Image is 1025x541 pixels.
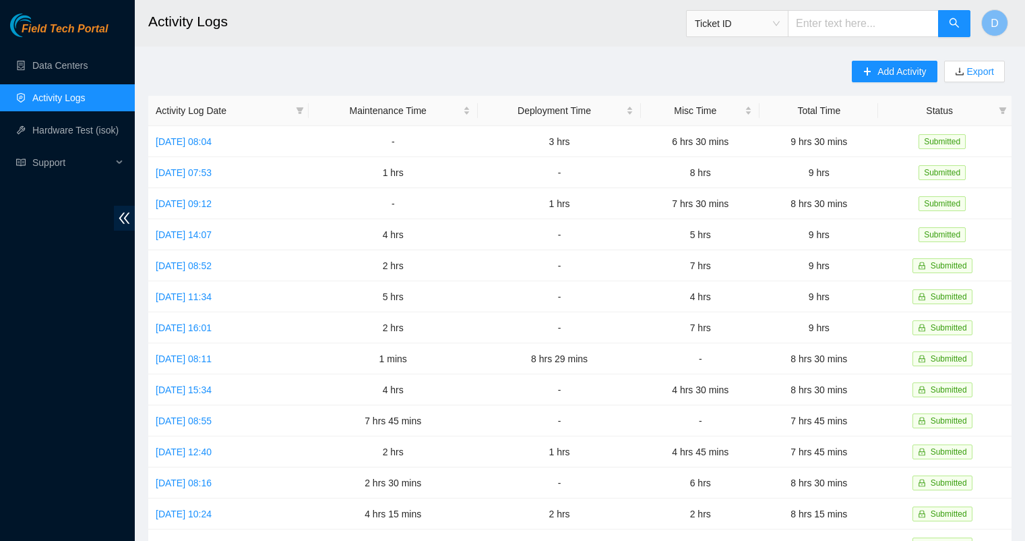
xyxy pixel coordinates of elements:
span: Ticket ID [695,13,780,34]
td: 4 hrs 45 mins [641,436,759,467]
span: Activity Log Date [156,103,290,118]
span: Support [32,149,112,176]
span: Submitted [931,385,967,395]
input: Enter text here... [788,10,939,37]
td: 8 hrs 30 mins [759,343,878,374]
span: lock [918,417,926,425]
button: D [981,9,1008,36]
td: 9 hrs [759,157,878,188]
span: Add Activity [877,64,926,79]
td: 2 hrs [309,436,478,467]
a: Data Centers [32,60,88,71]
span: lock [918,479,926,487]
td: - [478,405,641,436]
span: lock [918,355,926,363]
span: filter [293,101,307,121]
a: [DATE] 09:12 [156,198,212,209]
span: Submitted [919,227,966,242]
a: Hardware Test (isok) [32,125,119,136]
td: 8 hrs 30 mins [759,374,878,405]
td: - [478,281,641,312]
span: filter [999,107,1007,115]
a: [DATE] 07:53 [156,167,212,178]
span: Submitted [931,354,967,364]
td: 1 hrs [478,188,641,219]
span: lock [918,324,926,332]
a: [DATE] 12:40 [156,447,212,457]
td: 9 hrs 30 mins [759,126,878,157]
td: - [309,188,478,219]
span: Submitted [931,478,967,488]
td: 4 hrs [309,374,478,405]
td: - [478,467,641,499]
td: - [309,126,478,157]
td: - [478,250,641,281]
span: lock [918,262,926,270]
td: - [478,312,641,343]
img: Akamai Technologies [10,13,68,37]
span: Field Tech Portal [22,23,108,36]
td: 9 hrs [759,312,878,343]
a: [DATE] 11:34 [156,291,212,302]
td: 7 hrs 45 mins [759,436,878,467]
a: [DATE] 10:24 [156,509,212,519]
td: 1 mins [309,343,478,374]
span: lock [918,293,926,301]
button: plusAdd Activity [852,61,937,82]
td: 8 hrs 30 mins [759,467,878,499]
td: 4 hrs [641,281,759,312]
span: filter [996,101,1010,121]
span: filter [296,107,304,115]
td: - [478,157,641,188]
td: 3 hrs [478,126,641,157]
td: - [478,374,641,405]
a: [DATE] 08:16 [156,478,212,488]
td: 9 hrs [759,219,878,250]
td: 7 hrs [641,250,759,281]
span: lock [918,510,926,518]
td: 8 hrs 30 mins [759,188,878,219]
td: 5 hrs [309,281,478,312]
td: - [641,343,759,374]
span: Submitted [931,261,967,270]
a: [DATE] 08:52 [156,260,212,271]
td: 7 hrs 30 mins [641,188,759,219]
td: 7 hrs 45 mins [309,405,478,436]
td: - [641,405,759,436]
span: lock [918,448,926,456]
span: Status [886,103,993,118]
th: Total Time [759,96,878,126]
td: 8 hrs [641,157,759,188]
a: [DATE] 16:01 [156,322,212,333]
span: Submitted [931,416,967,426]
button: search [938,10,970,37]
td: 8 hrs 29 mins [478,343,641,374]
span: Submitted [931,323,967,333]
td: 2 hrs [309,312,478,343]
a: Activity Logs [32,92,86,103]
span: Submitted [931,292,967,302]
td: 4 hrs 30 mins [641,374,759,405]
span: plus [863,67,872,78]
span: Submitted [931,447,967,457]
td: - [478,219,641,250]
td: 2 hrs [309,250,478,281]
td: 2 hrs [641,499,759,530]
td: 6 hrs 30 mins [641,126,759,157]
a: Akamai TechnologiesField Tech Portal [10,24,108,42]
td: 8 hrs 15 mins [759,499,878,530]
a: [DATE] 08:11 [156,353,212,364]
span: lock [918,386,926,394]
a: [DATE] 08:04 [156,136,212,147]
span: search [949,18,960,30]
span: D [991,15,999,32]
td: 7 hrs [641,312,759,343]
td: 2 hrs 30 mins [309,467,478,499]
span: download [955,67,964,78]
a: [DATE] 14:07 [156,229,212,240]
button: downloadExport [944,61,1005,82]
span: Submitted [919,196,966,211]
span: read [16,158,26,167]
td: 1 hrs [478,436,641,467]
td: 4 hrs [309,219,478,250]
